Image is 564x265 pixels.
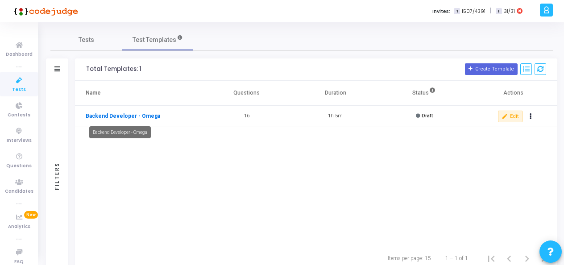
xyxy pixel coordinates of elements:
div: Filters [53,127,61,225]
div: 15 [425,254,431,262]
img: logo [11,2,78,20]
td: 16 [202,106,291,127]
th: Name [75,81,202,106]
button: Edit [498,111,523,122]
button: Create Template [465,63,518,75]
div: Total Templates: 1 [86,66,141,73]
span: 31/31 [504,8,515,15]
span: Questions [6,162,32,170]
span: New [24,211,38,219]
th: Actions [469,81,557,106]
span: Tests [12,86,26,94]
td: 1h 5m [291,106,380,127]
label: Invites: [432,8,450,15]
a: Backend Developer - Omega [86,112,160,120]
span: Dashboard [6,51,33,58]
div: Backend Developer - Omega [89,126,151,138]
span: | [490,6,491,16]
span: Analytics [8,223,30,231]
span: Candidates [5,188,33,195]
span: 1507/4391 [462,8,485,15]
div: Items per page: [388,254,423,262]
span: I [496,8,502,15]
span: Draft [422,113,433,119]
span: Test Templates [133,35,176,45]
span: Interviews [7,137,32,145]
th: Questions [202,81,291,106]
th: Status [380,81,469,106]
span: Tests [79,35,94,45]
mat-icon: edit [502,113,508,120]
span: Contests [8,112,30,119]
div: 1 – 1 of 1 [445,254,468,262]
th: Duration [291,81,380,106]
span: T [454,8,460,15]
